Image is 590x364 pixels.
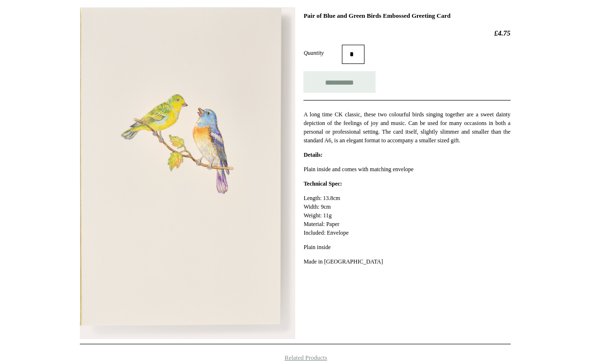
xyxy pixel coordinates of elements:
strong: Technical Spec: [303,180,342,187]
h1: Pair of Blue and Green Birds Embossed Greeting Card [303,12,510,20]
p: A long time CK classic, these two colourful birds singing together are a sweet dainty depiction o... [303,110,510,145]
strong: Details: [303,151,322,158]
img: Pair of Blue and Green Birds Embossed Greeting Card [80,7,295,339]
p: Length: 13.8cm Width: 9cm Weight: 11g Material: Paper Included: Envelope [303,194,510,237]
p: Made in [GEOGRAPHIC_DATA] [303,257,510,266]
p: Plain inside [303,243,510,251]
h4: Related Products [55,354,536,362]
h2: £4.75 [303,29,510,38]
label: Quantity [303,49,342,57]
p: Plain inside and comes with matching envelope [303,165,510,174]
